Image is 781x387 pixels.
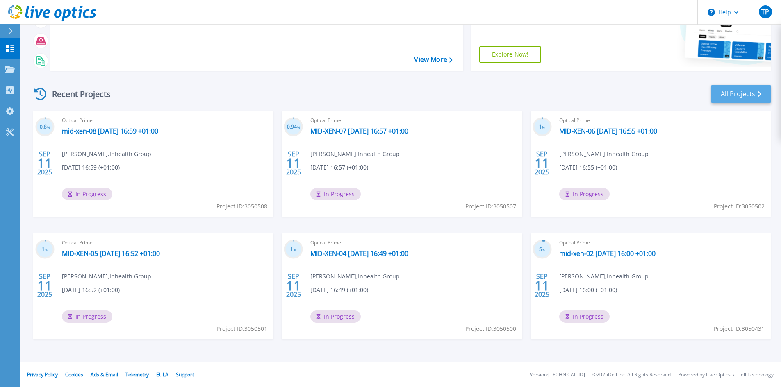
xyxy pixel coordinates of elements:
[62,285,120,294] span: [DATE] 16:52 (+01:00)
[27,371,58,378] a: Privacy Policy
[310,149,400,158] span: [PERSON_NAME] , Inhealth Group
[176,371,194,378] a: Support
[310,285,368,294] span: [DATE] 16:49 (+01:00)
[37,148,52,178] div: SEP 2025
[542,125,545,129] span: %
[533,245,552,254] h3: 5
[65,371,83,378] a: Cookies
[465,324,516,333] span: Project ID: 3050500
[310,249,408,258] a: MID-XEN-04 [DATE] 16:49 +01:00
[62,272,151,281] span: [PERSON_NAME] , Inhealth Group
[310,310,361,323] span: In Progress
[216,324,267,333] span: Project ID: 3050501
[286,160,301,167] span: 11
[156,371,168,378] a: EULA
[559,249,656,258] a: mid-xen-02 [DATE] 16:00 +01:00
[62,163,120,172] span: [DATE] 16:59 (+01:00)
[535,160,549,167] span: 11
[559,310,610,323] span: In Progress
[534,148,550,178] div: SEP 2025
[35,245,55,254] h3: 1
[37,160,52,167] span: 11
[37,271,52,301] div: SEP 2025
[62,188,112,200] span: In Progress
[465,202,516,211] span: Project ID: 3050507
[286,271,301,301] div: SEP 2025
[286,148,301,178] div: SEP 2025
[714,324,765,333] span: Project ID: 3050431
[284,122,303,132] h3: 0.94
[761,9,769,15] span: TP
[479,46,542,63] a: Explore Now!
[534,271,550,301] div: SEP 2025
[62,116,269,125] span: Optical Prime
[592,372,671,378] li: © 2025 Dell Inc. All Rights Reserved
[62,149,151,158] span: [PERSON_NAME] , Inhealth Group
[32,84,122,104] div: Recent Projects
[310,272,400,281] span: [PERSON_NAME] , Inhealth Group
[559,127,657,135] a: MID-XEN-06 [DATE] 16:55 +01:00
[45,247,48,252] span: %
[47,125,50,129] span: %
[62,249,160,258] a: MID-XEN-05 [DATE] 16:52 +01:00
[125,371,149,378] a: Telemetry
[286,282,301,289] span: 11
[559,149,649,158] span: [PERSON_NAME] , Inhealth Group
[62,238,269,247] span: Optical Prime
[414,56,452,63] a: View More
[559,188,610,200] span: In Progress
[310,127,408,135] a: MID-XEN-07 [DATE] 16:57 +01:00
[678,372,774,378] li: Powered by Live Optics, a Dell Technology
[310,163,368,172] span: [DATE] 16:57 (+01:00)
[559,272,649,281] span: [PERSON_NAME] , Inhealth Group
[216,202,267,211] span: Project ID: 3050508
[62,310,112,323] span: In Progress
[35,122,55,132] h3: 0.8
[535,282,549,289] span: 11
[711,85,771,103] a: All Projects
[310,188,361,200] span: In Progress
[37,282,52,289] span: 11
[542,247,545,252] span: %
[530,372,585,378] li: Version: [TECHNICAL_ID]
[559,285,617,294] span: [DATE] 16:00 (+01:00)
[559,116,766,125] span: Optical Prime
[310,116,517,125] span: Optical Prime
[284,245,303,254] h3: 1
[559,238,766,247] span: Optical Prime
[62,127,158,135] a: mid-xen-08 [DATE] 16:59 +01:00
[533,122,552,132] h3: 1
[310,238,517,247] span: Optical Prime
[294,247,296,252] span: %
[297,125,300,129] span: %
[91,371,118,378] a: Ads & Email
[714,202,765,211] span: Project ID: 3050502
[559,163,617,172] span: [DATE] 16:55 (+01:00)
